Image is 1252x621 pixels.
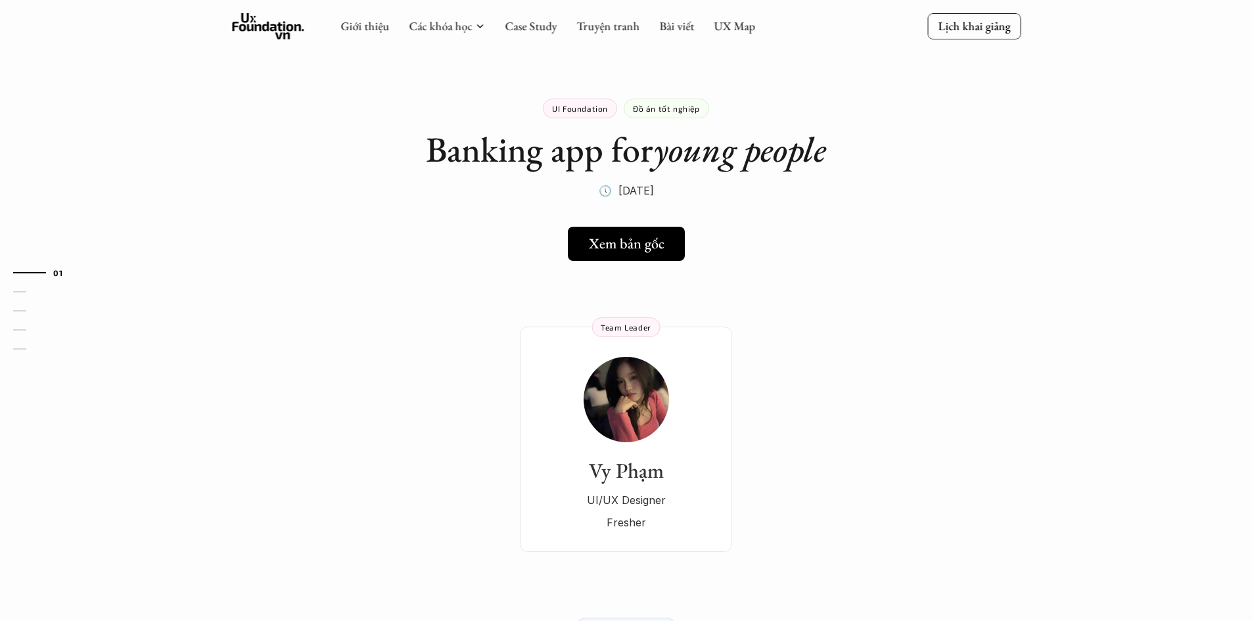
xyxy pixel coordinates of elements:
[409,18,472,34] a: Các khóa học
[927,13,1021,39] a: Lịch khai giảng
[533,458,719,483] h3: Vy Phạm
[552,104,608,113] p: UI Foundation
[13,265,76,281] a: 01
[938,18,1010,34] p: Lịch khai giảng
[633,104,700,113] p: Đồ án tốt nghiệp
[659,18,694,34] a: Bài viết
[568,227,685,261] a: Xem bản gốc
[520,327,732,552] a: Vy PhạmUI/UX DesignerFresherTeam Leader
[601,323,651,332] p: Team Leader
[533,490,719,510] p: UI/UX Designer
[576,18,639,34] a: Truyện tranh
[599,181,654,200] p: 🕔 [DATE]
[426,128,826,171] h1: Banking app for
[340,18,389,34] a: Giới thiệu
[589,235,664,252] h5: Xem bản gốc
[533,513,719,532] p: Fresher
[714,18,755,34] a: UX Map
[505,18,557,34] a: Case Study
[653,126,826,172] em: young people
[53,267,62,277] strong: 01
